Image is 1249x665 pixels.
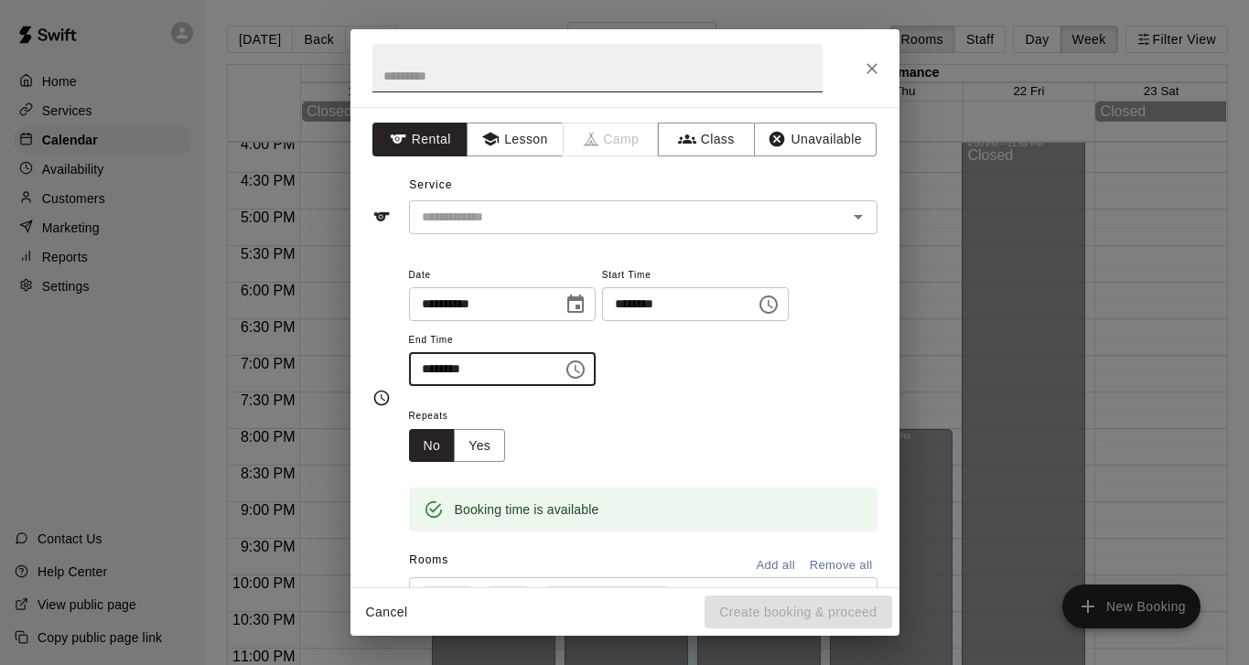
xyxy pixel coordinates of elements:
[750,286,787,323] button: Choose time, selected time is 7:30 PM
[747,552,805,580] button: Add all
[409,553,448,566] span: Rooms
[454,429,505,463] button: Yes
[409,263,596,288] span: Date
[467,123,563,156] button: Lesson
[564,123,660,156] span: Camps can only be created in the Services page
[482,585,534,607] div: Turf
[455,493,599,526] div: Booking time is available
[409,404,521,429] span: Repeats
[856,52,888,85] button: Close
[540,585,673,607] div: [PERSON_NAME]
[754,123,877,156] button: Unavailable
[372,208,391,226] svg: Service
[409,429,506,463] div: outlined button group
[805,552,878,580] button: Remove all
[845,204,871,230] button: Open
[557,351,594,388] button: Choose time, selected time is 8:30 PM
[557,286,594,323] button: Choose date, selected date is Aug 18, 2025
[372,389,391,407] svg: Timing
[372,123,468,156] button: Rental
[658,123,754,156] button: Class
[602,263,789,288] span: Start Time
[409,429,456,463] button: No
[417,585,477,607] div: Cage
[358,595,416,629] button: Cancel
[409,328,596,353] span: End Time
[409,178,452,191] span: Service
